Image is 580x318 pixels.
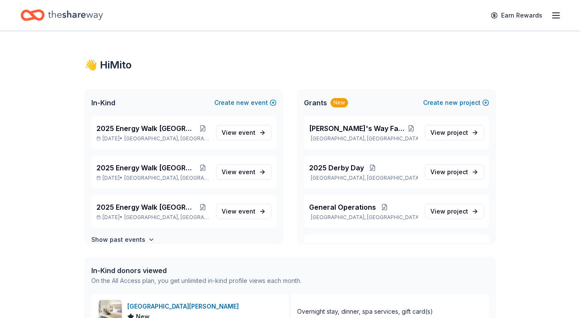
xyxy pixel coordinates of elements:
[447,129,468,136] span: project
[425,204,484,219] a: View project
[236,98,249,108] span: new
[238,168,255,175] span: event
[238,208,255,215] span: event
[309,175,418,181] p: [GEOGRAPHIC_DATA], [GEOGRAPHIC_DATA]
[84,58,496,72] div: 👋 Hi Mito
[21,5,103,25] a: Home
[430,128,468,138] span: View
[430,206,468,217] span: View
[91,235,155,245] button: Show past events
[96,123,196,134] span: 2025 Energy Walk [GEOGRAPHIC_DATA]
[309,163,364,173] span: 2025 Derby Day
[222,206,255,217] span: View
[309,135,418,142] p: [GEOGRAPHIC_DATA], [GEOGRAPHIC_DATA]
[216,125,271,140] a: View event
[222,128,255,138] span: View
[447,168,468,175] span: project
[127,301,242,312] div: [GEOGRAPHIC_DATA][PERSON_NAME]
[214,98,276,108] button: Createnewevent
[96,175,209,181] p: [DATE] •
[331,98,348,107] div: New
[222,167,255,177] span: View
[445,98,458,108] span: new
[309,214,418,221] p: [GEOGRAPHIC_DATA], [GEOGRAPHIC_DATA]
[304,98,327,108] span: Grants
[96,214,209,221] p: [DATE] •
[91,265,301,276] div: In-Kind donors viewed
[91,276,301,286] div: On the All Access plan, you get unlimited in-kind profile views each month.
[124,135,209,142] span: [GEOGRAPHIC_DATA], [GEOGRAPHIC_DATA]
[423,98,489,108] button: Createnewproject
[430,167,468,177] span: View
[309,241,341,252] span: 2025 IMC
[486,8,547,23] a: Earn Rewards
[309,123,404,134] span: [PERSON_NAME]'s Way Family Fund
[425,125,484,140] a: View project
[447,208,468,215] span: project
[96,163,196,173] span: 2025 Energy Walk [GEOGRAPHIC_DATA]
[124,175,209,181] span: [GEOGRAPHIC_DATA], [GEOGRAPHIC_DATA]
[91,98,115,108] span: In-Kind
[216,204,271,219] a: View event
[425,164,484,180] a: View project
[216,164,271,180] a: View event
[96,135,209,142] p: [DATE] •
[96,202,196,212] span: 2025 Energy Walk [GEOGRAPHIC_DATA]
[238,129,255,136] span: event
[91,235,145,245] h4: Show past events
[297,306,433,317] div: Overnight stay, dinner, spa services, gift card(s)
[124,214,209,221] span: [GEOGRAPHIC_DATA], [GEOGRAPHIC_DATA]
[309,202,376,212] span: General Operations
